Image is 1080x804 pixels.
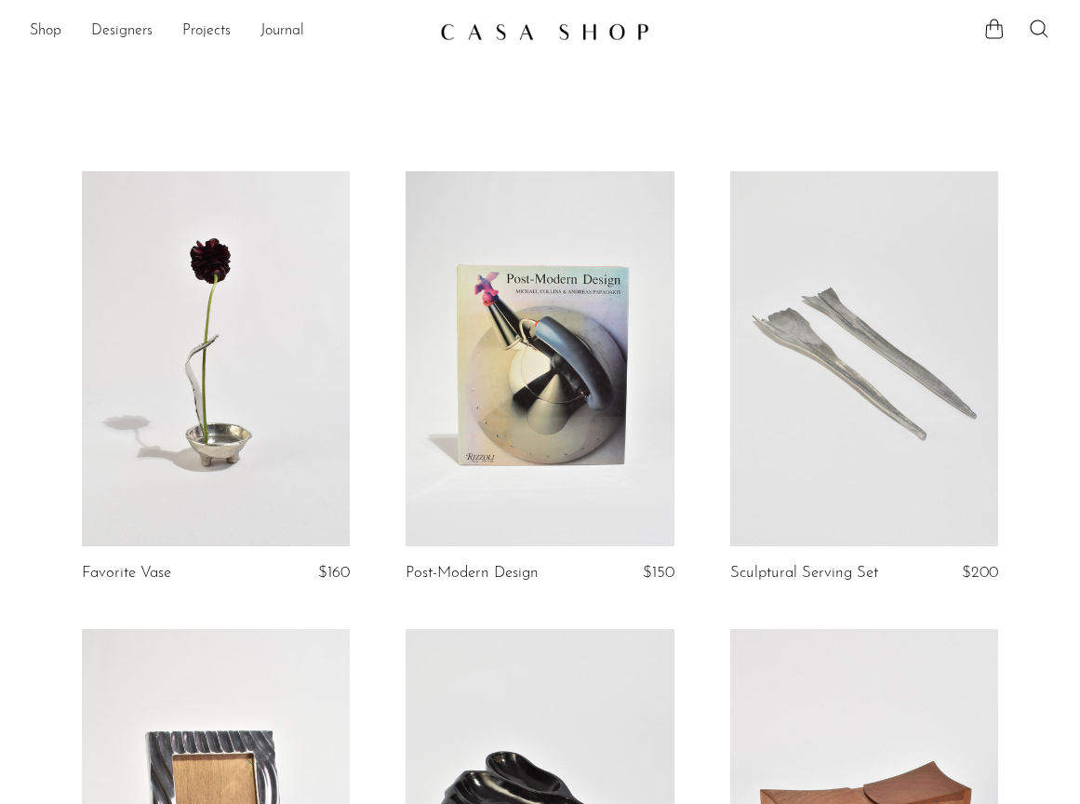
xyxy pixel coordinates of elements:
[260,20,304,44] a: Journal
[30,16,425,47] nav: Desktop navigation
[30,20,61,44] a: Shop
[643,565,674,581] span: $150
[730,565,878,582] a: Sculptural Serving Set
[962,565,998,581] span: $200
[318,565,350,581] span: $160
[182,20,231,44] a: Projects
[30,16,425,47] ul: NEW HEADER MENU
[406,565,539,582] a: Post-Modern Design
[82,565,171,582] a: Favorite Vase
[91,20,153,44] a: Designers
